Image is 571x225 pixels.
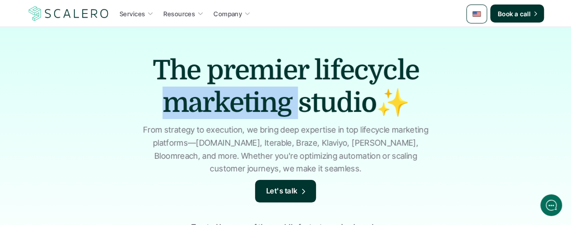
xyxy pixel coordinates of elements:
[14,44,167,58] h1: Hi! Welcome to [GEOGRAPHIC_DATA].
[497,9,530,18] p: Book a call
[139,124,432,175] p: From strategy to execution, we bring deep expertise in top lifecycle marketing platforms—[DOMAIN_...
[27,5,110,22] img: Scalero company logotype
[163,9,195,18] p: Resources
[58,125,108,132] span: New conversation
[128,54,444,119] h1: The premier lifecycle marketing studio✨
[540,194,562,216] iframe: gist-messenger-bubble-iframe
[120,9,145,18] p: Services
[266,185,298,197] p: Let's talk
[472,9,481,18] img: 🇺🇸
[14,119,167,138] button: New conversation
[490,5,544,23] a: Book a call
[214,9,242,18] p: Company
[255,180,316,202] a: Let's talk
[75,167,114,173] span: We run on Gist
[14,60,167,103] h2: Let us know if we can help with lifecycle marketing.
